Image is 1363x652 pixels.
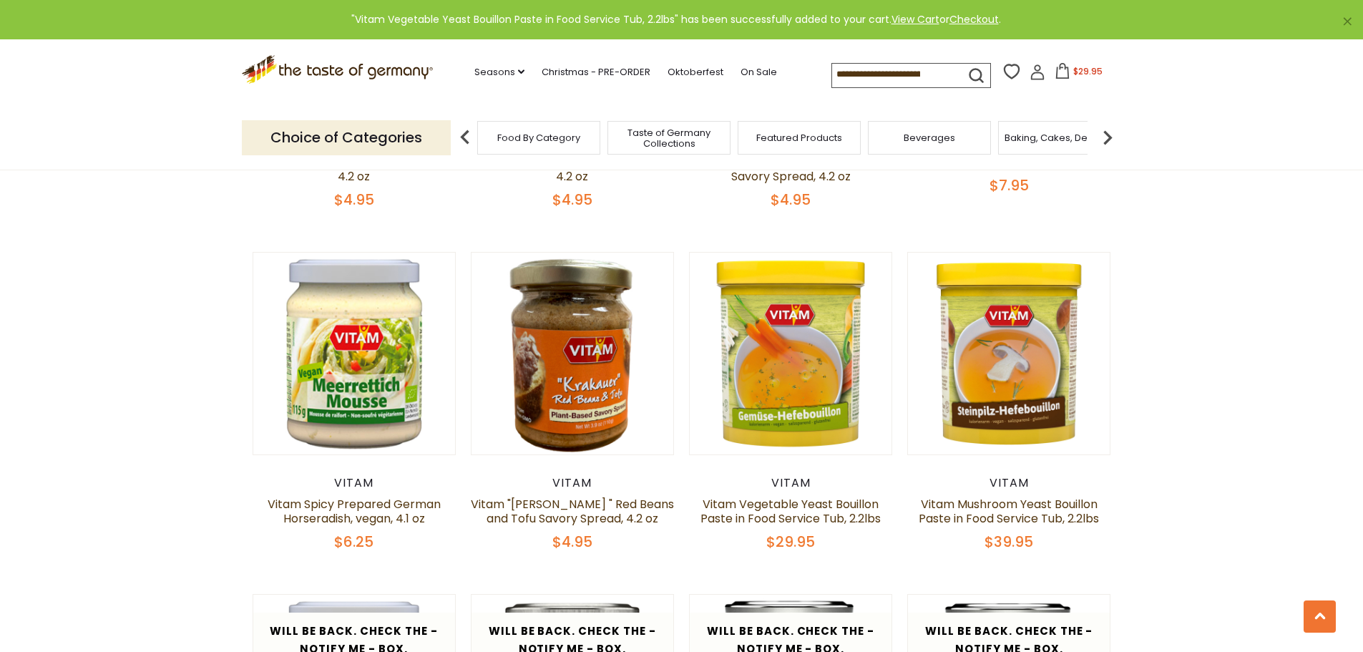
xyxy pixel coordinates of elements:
span: $4.95 [552,532,592,552]
a: Taste of Germany Collections [612,127,726,149]
a: × [1343,17,1352,26]
a: Checkout [949,12,999,26]
div: Vitam [689,476,893,490]
span: $7.95 [990,175,1029,195]
a: Seasons [474,64,524,80]
span: $6.25 [334,532,373,552]
a: Beverages [904,132,955,143]
span: $4.95 [334,190,374,210]
span: $39.95 [985,532,1033,552]
a: Food By Category [497,132,580,143]
span: $29.95 [766,532,815,552]
a: Oktoberfest [668,64,723,80]
div: Vitam [471,476,675,490]
a: Christmas - PRE-ORDER [542,64,650,80]
a: On Sale [741,64,777,80]
span: $4.95 [771,190,811,210]
div: Vitam [253,476,456,490]
img: next arrow [1093,123,1122,152]
a: Vitam Spicy Prepared German Horseradish, vegan, 4.1 oz [268,496,441,527]
a: Vitam Mushroom Yeast Bouillon Paste in Food Service Tub, 2.2lbs [919,496,1099,527]
img: Vitam [253,253,456,455]
a: Vitam Vegetable Yeast Bouillon Paste in Food Service Tub, 2.2lbs [700,496,881,527]
span: $29.95 [1073,65,1103,77]
p: Choice of Categories [242,120,451,155]
a: View Cart [891,12,939,26]
button: $29.95 [1048,63,1109,84]
img: Vitam [908,253,1110,455]
img: Vitam [690,253,892,455]
div: Vitam [907,476,1111,490]
div: "Vitam Vegetable Yeast Bouillon Paste in Food Service Tub, 2.2lbs" has been successfully added to... [11,11,1340,28]
img: Vitam [472,253,674,455]
span: $4.95 [552,190,592,210]
img: previous arrow [451,123,479,152]
a: Vitam "[PERSON_NAME] " Red Beans and Tofu Savory Spread, 4.2 oz [471,496,674,527]
a: Baking, Cakes, Desserts [1005,132,1115,143]
a: Featured Products [756,132,842,143]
